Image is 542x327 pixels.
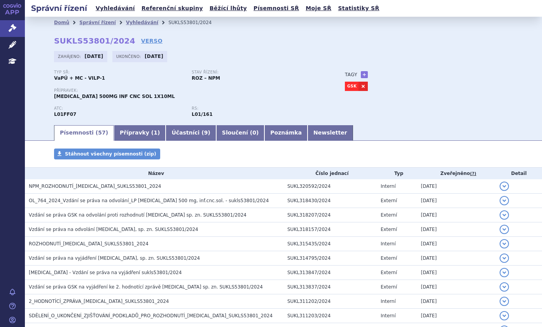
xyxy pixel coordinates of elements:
span: JEMPERLI - Vzdání se práva na vyjádření sukls53801/2024 [29,270,182,275]
a: Domů [54,20,69,25]
button: detail [500,254,509,263]
button: detail [500,196,509,205]
th: Zveřejněno [417,168,496,179]
button: detail [500,225,509,234]
span: 0 [252,129,256,136]
span: 9 [204,129,208,136]
td: [DATE] [417,294,496,309]
td: [DATE] [417,179,496,194]
span: Stáhnout všechny písemnosti (zip) [65,151,156,157]
button: detail [500,297,509,306]
td: [DATE] [417,280,496,294]
span: Vzdání se práva na odvolání JEMPERLI, sp. zn. SUKLS53801/2024 [29,227,198,232]
abbr: (?) [470,171,476,177]
span: Vzdání se práva GSK na vyjádření ke 2. hodnotící zprávě Jemperli sp. zn. SUKLS53801/2024 [29,284,263,290]
span: ROZHODNUTÍ_JEMPERLI_SUKLS53801_2024 [29,241,149,247]
strong: [DATE] [145,54,163,59]
td: [DATE] [417,208,496,222]
th: Typ [377,168,417,179]
span: Ukončeno: [116,53,143,59]
span: NPM_ROZHODNUTÍ_JEMPERLI_SUKLS53801_2024 [29,184,161,189]
span: Externí [381,255,397,261]
a: Písemnosti (57) [54,125,114,141]
span: [MEDICAL_DATA] 500MG INF CNC SOL 1X10ML [54,94,175,99]
span: Externí [381,212,397,218]
td: SUKL320592/2024 [283,179,377,194]
td: SUKL318207/2024 [283,208,377,222]
a: Statistiky SŘ [336,3,381,14]
a: VERSO [141,37,163,45]
a: Správní řízení [79,20,116,25]
p: Přípravek: [54,88,329,93]
strong: dostarlimab [192,112,213,117]
span: 2_HODNOTÍCÍ_ZPRÁVA_JEMPERLI_SUKLS53801_2024 [29,299,169,304]
th: Číslo jednací [283,168,377,179]
td: SUKL318430/2024 [283,194,377,208]
a: + [361,71,368,78]
span: Interní [381,184,396,189]
strong: DOSTARLIMAB [54,112,76,117]
p: RS: [192,106,322,111]
td: SUKL318157/2024 [283,222,377,237]
span: Externí [381,227,397,232]
h3: Tagy [345,70,357,79]
td: [DATE] [417,266,496,280]
a: Vyhledávání [126,20,158,25]
a: Přípravky (1) [114,125,166,141]
a: Vyhledávání [93,3,137,14]
a: Referenční skupiny [139,3,205,14]
span: Vzdání se práva GSK na odvolání proti rozhodnutí Jemperli sp. zn. SUKLS53801/2024 [29,212,247,218]
td: [DATE] [417,309,496,323]
h2: Správní řízení [25,3,93,14]
a: Poznámka [264,125,308,141]
span: Zahájeno: [58,53,82,59]
a: Písemnosti SŘ [251,3,301,14]
p: Stav řízení: [192,70,322,75]
strong: SUKLS53801/2024 [54,36,135,45]
span: SDĚLENÍ_O_UKONČENÍ_ZJIŠŤOVÁNÍ_PODKLADŮ_PRO_ROZHODNUTÍ_JEMPERLI_SUKLS53801_2024 [29,313,273,318]
td: SUKL315435/2024 [283,237,377,251]
span: Externí [381,198,397,203]
span: 57 [98,129,105,136]
span: Interní [381,313,396,318]
strong: VaPÚ + MC - VILP-1 [54,75,105,81]
span: Interní [381,241,396,247]
button: detail [500,282,509,292]
a: Stáhnout všechny písemnosti (zip) [54,149,160,159]
button: detail [500,311,509,320]
span: Vzdání se práva na vyjádření JEMPERLI, sp. zn. SUKLS53801/2024 [29,255,200,261]
button: detail [500,268,509,277]
a: GSK [345,82,358,91]
li: SUKLS53801/2024 [168,17,222,28]
td: SUKL313847/2024 [283,266,377,280]
td: [DATE] [417,237,496,251]
th: Detail [496,168,542,179]
td: SUKL311202/2024 [283,294,377,309]
a: Moje SŘ [303,3,334,14]
p: Typ SŘ: [54,70,184,75]
a: Běžící lhůty [207,3,249,14]
td: [DATE] [417,251,496,266]
span: OL_764_2024_Vzdání se práva na odvolání_LP JEMPERLI 500 mg, inf.cnc.sol. - sukls53801/2024 [29,198,269,203]
strong: [DATE] [85,54,103,59]
td: SUKL311203/2024 [283,309,377,323]
a: Newsletter [308,125,353,141]
a: Sloučení (0) [216,125,264,141]
button: detail [500,182,509,191]
span: Externí [381,284,397,290]
span: Interní [381,299,396,304]
th: Název [25,168,283,179]
strong: ROZ – NPM [192,75,220,81]
a: Účastníci (9) [166,125,216,141]
td: SUKL314795/2024 [283,251,377,266]
td: SUKL313837/2024 [283,280,377,294]
span: Externí [381,270,397,275]
span: 1 [154,129,157,136]
td: [DATE] [417,194,496,208]
p: ATC: [54,106,184,111]
button: detail [500,210,509,220]
button: detail [500,239,509,248]
td: [DATE] [417,222,496,237]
